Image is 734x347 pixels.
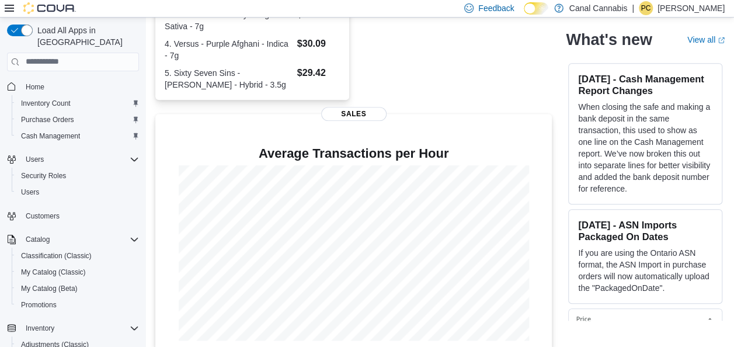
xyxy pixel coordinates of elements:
svg: External link [718,37,725,44]
span: Purchase Orders [21,115,74,124]
a: Customers [21,209,64,223]
p: When closing the safe and making a bank deposit in the same transaction, this used to show as one... [578,101,712,195]
button: Purchase Orders [12,112,144,128]
span: My Catalog (Beta) [21,284,78,293]
dt: 3. Potluck - Strawberry Cough - Sativa - 7g [165,9,293,32]
span: Sales [321,107,387,121]
span: Security Roles [21,171,66,181]
button: My Catalog (Classic) [12,264,144,280]
span: Home [21,79,139,94]
span: My Catalog (Classic) [21,268,86,277]
a: Promotions [16,298,61,312]
span: Inventory [21,321,139,335]
a: Home [21,80,49,94]
button: Promotions [12,297,144,313]
button: My Catalog (Beta) [12,280,144,297]
span: Classification (Classic) [21,251,92,261]
button: Inventory [2,320,144,336]
span: Classification (Classic) [16,249,139,263]
h3: [DATE] - Cash Management Report Changes [578,73,712,96]
button: Cash Management [12,128,144,144]
span: Feedback [478,2,514,14]
span: Promotions [21,300,57,310]
span: Users [26,155,44,164]
span: Inventory Count [16,96,139,110]
button: Classification (Classic) [12,248,144,264]
a: My Catalog (Beta) [16,282,82,296]
button: Users [2,151,144,168]
a: Users [16,185,44,199]
span: Catalog [26,235,50,244]
dd: $30.09 [297,37,340,51]
button: Inventory [21,321,59,335]
p: Canal Cannabis [569,1,628,15]
span: Catalog [21,233,139,247]
span: Customers [26,211,60,221]
h2: What's new [566,30,652,49]
span: My Catalog (Beta) [16,282,139,296]
span: Security Roles [16,169,139,183]
span: Inventory Count [21,99,71,108]
span: Promotions [16,298,139,312]
dt: 4. Versus - Purple Afghani - Indica - 7g [165,38,293,61]
a: Inventory Count [16,96,75,110]
a: My Catalog (Classic) [16,265,91,279]
span: Load All Apps in [GEOGRAPHIC_DATA] [33,25,139,48]
button: Home [2,78,144,95]
img: Cova [23,2,76,14]
button: Inventory Count [12,95,144,112]
button: Users [21,152,48,166]
a: Cash Management [16,129,85,143]
span: Customers [21,209,139,223]
dt: 5. Sixty Seven Sins - [PERSON_NAME] - Hybrid - 3.5g [165,67,293,91]
span: Home [26,82,44,92]
span: Users [16,185,139,199]
a: Classification (Classic) [16,249,96,263]
dd: $29.42 [297,66,340,80]
span: Users [21,188,39,197]
h3: [DATE] - ASN Imports Packaged On Dates [578,219,712,242]
span: Inventory [26,324,54,333]
p: If you are using the Ontario ASN format, the ASN Import in purchase orders will now automatically... [578,247,712,294]
a: View allExternal link [687,35,725,44]
button: Security Roles [12,168,144,184]
span: My Catalog (Classic) [16,265,139,279]
span: Cash Management [16,129,139,143]
span: Cash Management [21,131,80,141]
input: Dark Mode [524,2,548,15]
div: Patrick Ciantar [639,1,653,15]
button: Customers [2,207,144,224]
button: Users [12,184,144,200]
span: PC [641,1,651,15]
a: Purchase Orders [16,113,79,127]
span: Purchase Orders [16,113,139,127]
button: Catalog [2,231,144,248]
p: | [632,1,634,15]
button: Catalog [21,233,54,247]
p: [PERSON_NAME] [658,1,725,15]
a: Security Roles [16,169,71,183]
span: Users [21,152,139,166]
h4: Average Transactions per Hour [165,147,542,161]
